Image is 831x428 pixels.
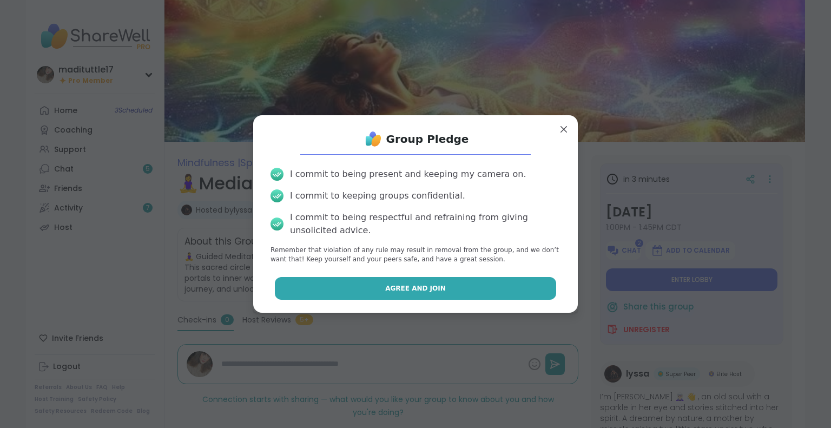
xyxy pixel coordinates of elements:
p: Remember that violation of any rule may result in removal from the group, and we don’t want that!... [271,246,560,264]
span: Agree and Join [385,284,446,293]
img: ShareWell Logo [362,128,384,150]
button: Agree and Join [275,277,557,300]
div: I commit to being present and keeping my camera on. [290,168,526,181]
h1: Group Pledge [386,131,469,147]
div: I commit to being respectful and refraining from giving unsolicited advice. [290,211,560,237]
div: I commit to keeping groups confidential. [290,189,465,202]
